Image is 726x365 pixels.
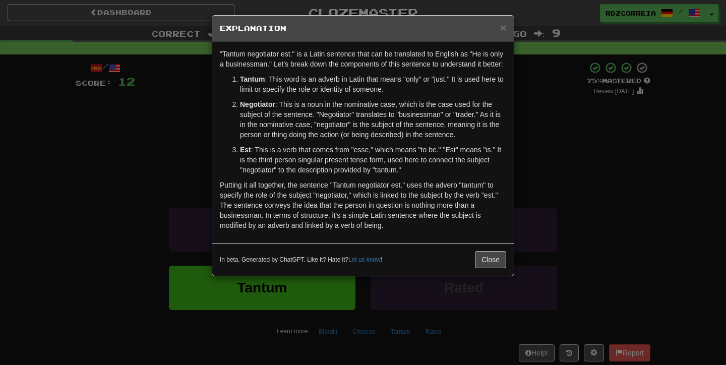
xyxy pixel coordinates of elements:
a: Let us know [348,256,380,263]
p: : This is a noun in the nominative case, which is the case used for the subject of the sentence. ... [240,99,506,140]
h5: Explanation [220,23,506,33]
button: Close [500,22,506,33]
p: : This word is an adverb in Latin that means "only" or "just." It is used here to limit or specif... [240,74,506,94]
p: "Tantum negotiator est." is a Latin sentence that can be translated to English as "He is only a b... [220,49,506,69]
button: Close [475,251,506,268]
span: × [500,22,506,33]
strong: Negotiator [240,100,275,108]
small: In beta. Generated by ChatGPT. Like it? Hate it? ! [220,256,382,264]
strong: Tantum [240,75,265,83]
p: : This is a verb that comes from "esse," which means "to be." "Est" means "is." It is the third p... [240,145,506,175]
strong: Est [240,146,251,154]
p: Putting it all together, the sentence "Tantum negotiator est." uses the adverb "tantum" to specif... [220,180,506,230]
